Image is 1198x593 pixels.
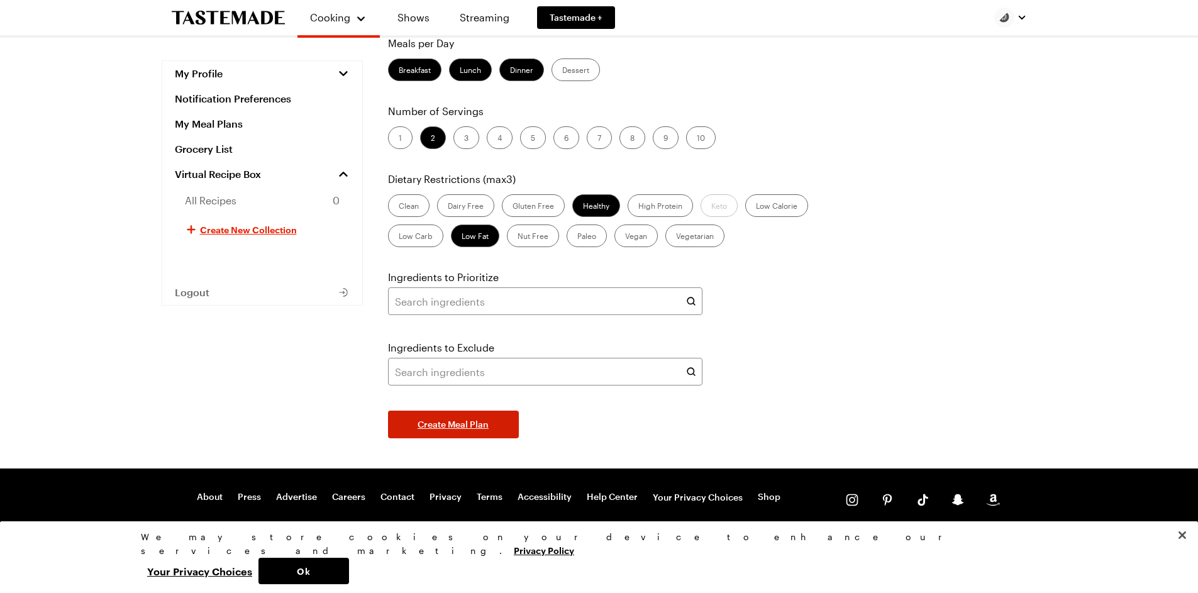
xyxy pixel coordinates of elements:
button: Your Privacy Choices [141,558,258,584]
a: Tastemade + [537,6,615,29]
div: Privacy [141,530,1046,584]
a: Accessibility [518,491,572,504]
span: Tastemade + [550,11,602,24]
a: Advertise [276,491,317,504]
span: All Recipes [185,193,236,208]
a: More information about your privacy, opens in a new tab [514,544,574,556]
a: Terms [477,491,502,504]
button: Your Privacy Choices [653,491,743,504]
input: Search ingredients [388,358,702,385]
label: Breakfast [388,58,441,81]
button: Create New Collection [162,214,362,245]
p: Dietary Restrictions (max 3 ) [388,172,811,187]
label: Keto [701,194,738,217]
span: Logout [175,286,209,299]
label: Gluten Free [502,194,565,217]
button: Logout [162,280,362,305]
button: Cooking [310,5,367,30]
button: My Profile [162,61,362,86]
button: Profile picture [994,8,1027,28]
button: Close [1168,521,1196,549]
label: Low Fat [451,224,499,247]
div: We may store cookies on your device to enhance our services and marketing. [141,530,1046,558]
p: Meals per Day [388,36,1037,51]
span: Create New Collection [200,223,297,236]
input: Search ingredients [388,287,702,315]
label: 5 [520,126,546,149]
a: Help Center [587,491,638,504]
label: 4 [487,126,513,149]
span: 0 [333,193,340,208]
label: Ingredients to Exclude [388,340,494,355]
span: Virtual Recipe Box [175,168,261,180]
button: Create Meal Plan [388,411,519,438]
img: Profile picture [994,8,1014,28]
label: 10 [686,126,716,149]
a: All Recipes0 [162,187,362,214]
a: Shop [758,491,780,504]
label: 2 [420,126,446,149]
label: Low Carb [388,224,443,247]
a: Virtual Recipe Box [162,162,362,187]
nav: Footer [197,491,780,504]
label: Dairy Free [437,194,494,217]
label: High Protein [628,194,693,217]
button: Ok [258,558,349,584]
p: Number of Servings [388,104,811,119]
label: Vegetarian [665,224,724,247]
span: My Profile [175,67,223,80]
a: About [197,491,223,504]
label: Nut Free [507,224,559,247]
label: Dinner [499,58,544,81]
a: Press [238,491,261,504]
label: Lunch [449,58,492,81]
label: Low Calorie [745,194,808,217]
span: Cooking [310,11,350,23]
label: Clean [388,194,430,217]
label: 9 [653,126,679,149]
span: Create Meal Plan [418,418,489,431]
a: Privacy [430,491,462,504]
a: Notification Preferences [162,86,362,111]
label: 7 [587,126,612,149]
label: Healthy [572,194,620,217]
label: Vegan [614,224,658,247]
label: 1 [388,126,413,149]
a: To Tastemade Home Page [172,11,285,25]
label: Dessert [552,58,600,81]
a: My Meal Plans [162,111,362,136]
a: Careers [332,491,365,504]
a: Grocery List [162,136,362,162]
label: Ingredients to Prioritize [388,270,499,285]
label: 8 [619,126,645,149]
label: Paleo [567,224,607,247]
label: 6 [553,126,579,149]
a: Contact [380,491,414,504]
label: 3 [453,126,479,149]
